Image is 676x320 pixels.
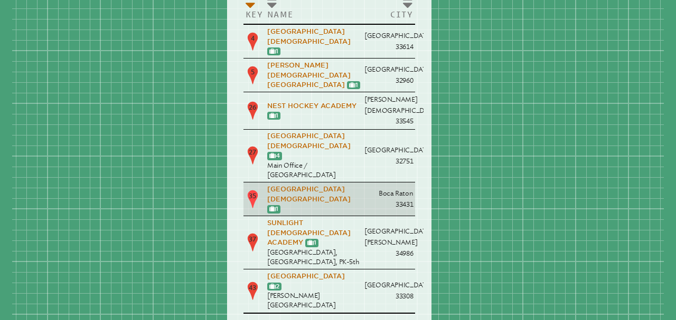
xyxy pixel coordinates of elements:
[364,94,413,127] p: [PERSON_NAME][DEMOGRAPHIC_DATA] 33545
[349,81,358,89] a: 1
[246,65,260,85] p: 5
[267,272,345,280] a: [GEOGRAPHIC_DATA]
[246,9,264,20] p: Key
[246,232,260,253] p: 37
[267,161,361,180] p: Main Office / [GEOGRAPHIC_DATA]
[364,9,413,20] p: City
[269,205,278,212] a: 1
[267,185,351,202] a: [GEOGRAPHIC_DATA][DEMOGRAPHIC_DATA]
[246,146,260,166] p: 27
[364,188,413,210] p: Boca Raton 33431
[246,101,260,121] p: 26
[269,47,278,55] a: 1
[267,132,351,149] a: [GEOGRAPHIC_DATA][DEMOGRAPHIC_DATA]
[364,31,413,52] p: [GEOGRAPHIC_DATA] 33614
[269,283,279,290] a: 2
[364,280,413,302] p: [GEOGRAPHIC_DATA] 33308
[269,152,280,159] a: 4
[267,248,361,267] p: [GEOGRAPHIC_DATA], [GEOGRAPHIC_DATA], PK-5th
[267,291,361,311] p: [PERSON_NAME][GEOGRAPHIC_DATA]
[364,145,413,167] p: [GEOGRAPHIC_DATA] 32751
[267,219,351,246] a: Sunlight [DEMOGRAPHIC_DATA] Academy
[246,32,260,52] p: 4
[307,239,316,246] a: 1
[267,9,361,20] p: Name
[364,64,413,86] p: [GEOGRAPHIC_DATA] 32960
[267,27,351,45] a: [GEOGRAPHIC_DATA][DEMOGRAPHIC_DATA]
[267,61,351,89] a: [PERSON_NAME][DEMOGRAPHIC_DATA][GEOGRAPHIC_DATA]
[246,189,260,209] p: 35
[267,102,356,110] a: Nest Hockey Academy
[269,112,278,119] a: 1
[364,226,413,259] p: [GEOGRAPHIC_DATA][PERSON_NAME] 34986
[246,281,260,301] p: 43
